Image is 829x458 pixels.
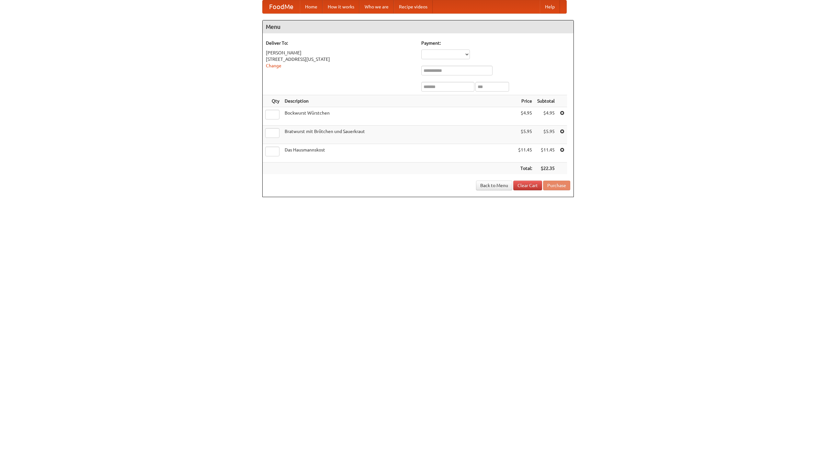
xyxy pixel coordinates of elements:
[516,95,535,107] th: Price
[282,126,516,144] td: Bratwurst mit Brötchen und Sauerkraut
[263,0,300,13] a: FoodMe
[282,107,516,126] td: Bockwurst Würstchen
[394,0,433,13] a: Recipe videos
[535,126,557,144] td: $5.95
[516,162,535,174] th: Total:
[535,107,557,126] td: $4.95
[516,107,535,126] td: $4.95
[266,63,281,68] a: Change
[263,95,282,107] th: Qty
[282,144,516,162] td: Das Hausmannskost
[300,0,323,13] a: Home
[359,0,394,13] a: Who we are
[513,181,542,190] a: Clear Cart
[323,0,359,13] a: How it works
[266,50,415,56] div: [PERSON_NAME]
[421,40,570,46] h5: Payment:
[535,144,557,162] td: $11.45
[535,95,557,107] th: Subtotal
[516,144,535,162] td: $11.45
[476,181,512,190] a: Back to Menu
[266,40,415,46] h5: Deliver To:
[535,162,557,174] th: $22.35
[263,20,573,33] h4: Menu
[282,95,516,107] th: Description
[540,0,560,13] a: Help
[543,181,570,190] button: Purchase
[266,56,415,62] div: [STREET_ADDRESS][US_STATE]
[516,126,535,144] td: $5.95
